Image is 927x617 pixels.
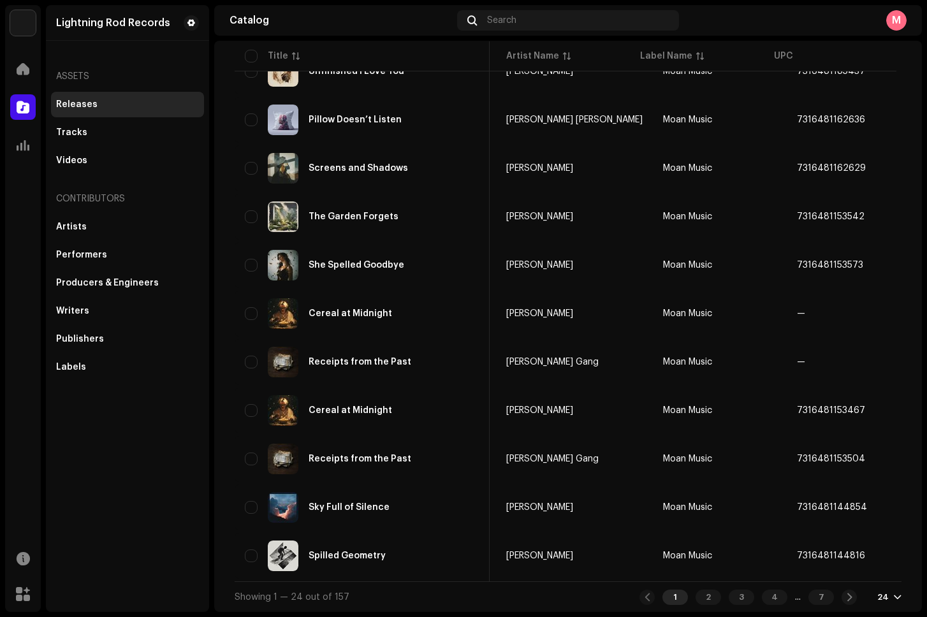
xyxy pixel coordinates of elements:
[506,309,643,318] span: Kiren Phakir
[235,593,349,602] span: Showing 1 — 24 out of 157
[663,551,712,560] span: Moan Music
[506,309,573,318] div: [PERSON_NAME]
[663,67,712,76] span: Moan Music
[506,164,573,173] div: [PERSON_NAME]
[51,270,204,296] re-m-nav-item: Producers & Engineers
[309,551,386,560] div: Spilled Geometry
[506,212,643,221] span: Tim Harris
[51,298,204,324] re-m-nav-item: Writers
[877,592,889,602] div: 24
[640,50,692,62] div: Label Name
[56,250,107,260] div: Performers
[663,358,712,367] span: Moan Music
[268,492,298,523] img: 3b2fa11f-36e8-42b9-9b73-b8a2f90b1a0f
[506,67,573,76] div: [PERSON_NAME]
[268,444,298,474] img: 52ada9bd-a25e-4576-9e24-ebeb5528811b
[506,551,643,560] span: Marlys
[797,164,866,173] span: 7316481162629
[663,164,712,173] span: Moan Music
[797,261,863,270] span: 7316481153573
[309,67,404,76] div: Unfinished I Love You
[696,590,721,605] div: 2
[309,212,398,221] div: The Garden Forgets
[663,115,712,124] span: Moan Music
[506,406,573,415] div: [PERSON_NAME]
[51,92,204,117] re-m-nav-item: Releases
[797,309,805,318] span: —
[797,115,865,124] span: 7316481162636
[56,156,87,166] div: Videos
[487,15,516,25] span: Search
[506,358,599,367] div: [PERSON_NAME] Gang
[729,590,754,605] div: 3
[309,261,404,270] div: She Spelled Goodbye
[51,148,204,173] re-m-nav-item: Videos
[268,541,298,571] img: 22b90ebb-ac9e-4377-81c4-3cdce3985b99
[797,212,865,221] span: 7316481153542
[506,115,643,124] span: Jacy Harry
[506,503,573,512] div: [PERSON_NAME]
[51,61,204,92] re-a-nav-header: Assets
[506,115,643,124] div: [PERSON_NAME] [PERSON_NAME]
[268,298,298,329] img: edc8b222-c361-445c-b059-69e0d330aec7
[309,164,408,173] div: Screens and Shadows
[56,362,86,372] div: Labels
[268,50,288,62] div: Title
[56,127,87,138] div: Tracks
[762,590,787,605] div: 4
[230,15,452,25] div: Catalog
[663,212,712,221] span: Moan Music
[268,56,298,87] img: 51db35d7-52d9-4939-a0dd-a1530f5bbbb0
[309,503,390,512] div: Sky Full of Silence
[309,454,411,463] div: Receipts from the Past
[506,261,573,270] div: [PERSON_NAME]
[309,406,392,415] div: Cereal at Midnight
[56,334,104,344] div: Publishers
[797,503,867,512] span: 7316481144854
[309,358,411,367] div: Receipts from the Past
[506,551,573,560] div: [PERSON_NAME]
[309,115,402,124] div: Pillow Doesn’t Listen
[56,306,89,316] div: Writers
[56,99,98,110] div: Releases
[56,18,170,28] div: Lightning Rod Records
[663,309,712,318] span: Moan Music
[663,503,712,512] span: Moan Music
[808,590,834,605] div: 7
[51,214,204,240] re-m-nav-item: Artists
[506,454,599,463] div: [PERSON_NAME] Gang
[795,592,801,602] div: ...
[506,406,643,415] span: Kiren Phakir
[10,10,36,36] img: c1aec8e0-cc53-42f4-96df-0a0a8a61c953
[797,551,865,560] span: 7316481144816
[51,242,204,268] re-m-nav-item: Performers
[506,50,559,62] div: Artist Name
[506,454,643,463] span: Wilfred Gang
[662,590,688,605] div: 1
[268,153,298,184] img: 42b956b8-deec-4ba0-a888-e1289d5ffa54
[797,358,805,367] span: —
[886,10,907,31] div: M
[51,120,204,145] re-m-nav-item: Tracks
[506,164,643,173] span: Olivia Santos
[797,454,865,463] span: 7316481153504
[51,184,204,214] re-a-nav-header: Contributors
[506,503,643,512] span: Sang Drake
[268,201,298,232] img: e5d4c0a6-1348-44b1-b234-827f46830de3
[268,347,298,377] img: 0a2e2f21-b840-4f75-b5c2-333144716aa4
[506,358,643,367] span: Wilfred Gang
[663,454,712,463] span: Moan Music
[663,406,712,415] span: Moan Music
[506,212,573,221] div: [PERSON_NAME]
[506,261,643,270] span: Sang Drake
[56,278,159,288] div: Producers & Engineers
[797,406,865,415] span: 7316481153467
[309,309,392,318] div: Cereal at Midnight
[268,105,298,135] img: e312cdbd-15fc-43fc-9f4b-d740b2594b4d
[506,67,643,76] span: Marlys
[663,261,712,270] span: Moan Music
[268,250,298,280] img: 1a0a6430-07fc-48c7-8811-e5d52e7af08b
[56,222,87,232] div: Artists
